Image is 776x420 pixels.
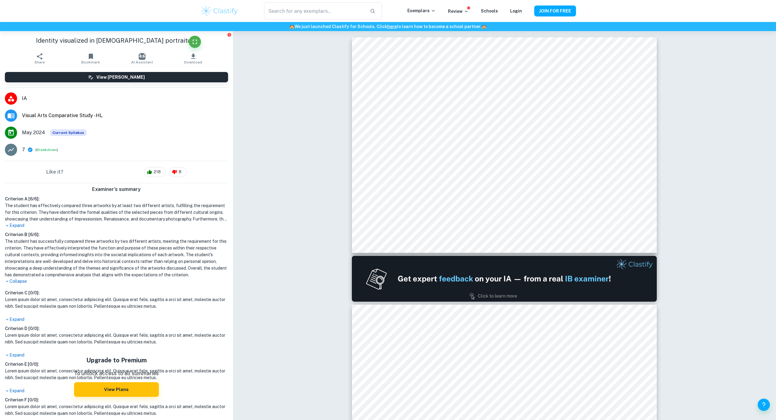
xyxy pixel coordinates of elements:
a: here [387,24,397,29]
span: AI Assistant [131,60,153,64]
p: Review [448,8,469,15]
span: Current Syllabus [50,129,87,136]
h1: The student has effectively compared three artworks by at least two different artists, fulfilling... [5,202,228,222]
button: Breakdown [37,147,57,153]
button: Share [14,50,65,67]
span: Download [184,60,202,64]
img: Clastify logo [200,5,239,17]
h1: Identity visualized in [DEMOGRAPHIC_DATA] portraiture [5,36,228,45]
div: 218 [144,167,166,177]
span: May 2024 [22,129,45,136]
button: Help and Feedback [758,399,770,411]
button: JOIN FOR FREE [534,5,576,16]
span: 🏫 [481,24,487,29]
button: AI Assistant [116,50,168,67]
span: Visual Arts Comparative Study - HL [22,112,228,119]
span: Bookmark [81,60,100,64]
span: 8 [175,169,185,175]
span: 🏫 [289,24,295,29]
span: 218 [150,169,164,175]
p: Expand [5,222,228,229]
h1: The student has successfully compared three artworks by two different artists, meeting the requir... [5,238,228,278]
p: To unlock access to all summaries [74,370,159,378]
h6: Criterion B [ 6 / 6 ]: [5,231,228,238]
a: Schools [481,9,498,13]
p: Exemplars [407,7,436,14]
h5: Upgrade to Premium [74,356,159,365]
img: Ad [352,256,657,302]
button: Download [168,50,219,67]
p: 7 [22,146,25,153]
button: Bookmark [65,50,116,67]
div: This exemplar is based on the current syllabus. Feel free to refer to it for inspiration/ideas wh... [50,129,87,136]
button: Fullscreen [189,36,201,48]
button: Report issue [227,32,232,37]
h6: Like it? [46,168,63,176]
button: View Plans [74,382,159,397]
span: IA [22,95,228,102]
h6: Examiner's summary [2,186,231,193]
div: 8 [169,167,187,177]
h6: View [PERSON_NAME] [96,74,145,81]
p: Collapse [5,278,228,285]
input: Search for any exemplars... [264,2,365,20]
button: View [PERSON_NAME] [5,72,228,82]
span: Share [34,60,45,64]
h6: We just launched Clastify for Schools. Click to learn how to become a school partner. [1,23,775,30]
a: Login [510,9,522,13]
h6: Criterion A [ 6 / 6 ]: [5,196,228,202]
span: ( ) [35,147,58,153]
img: AI Assistant [139,53,145,60]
